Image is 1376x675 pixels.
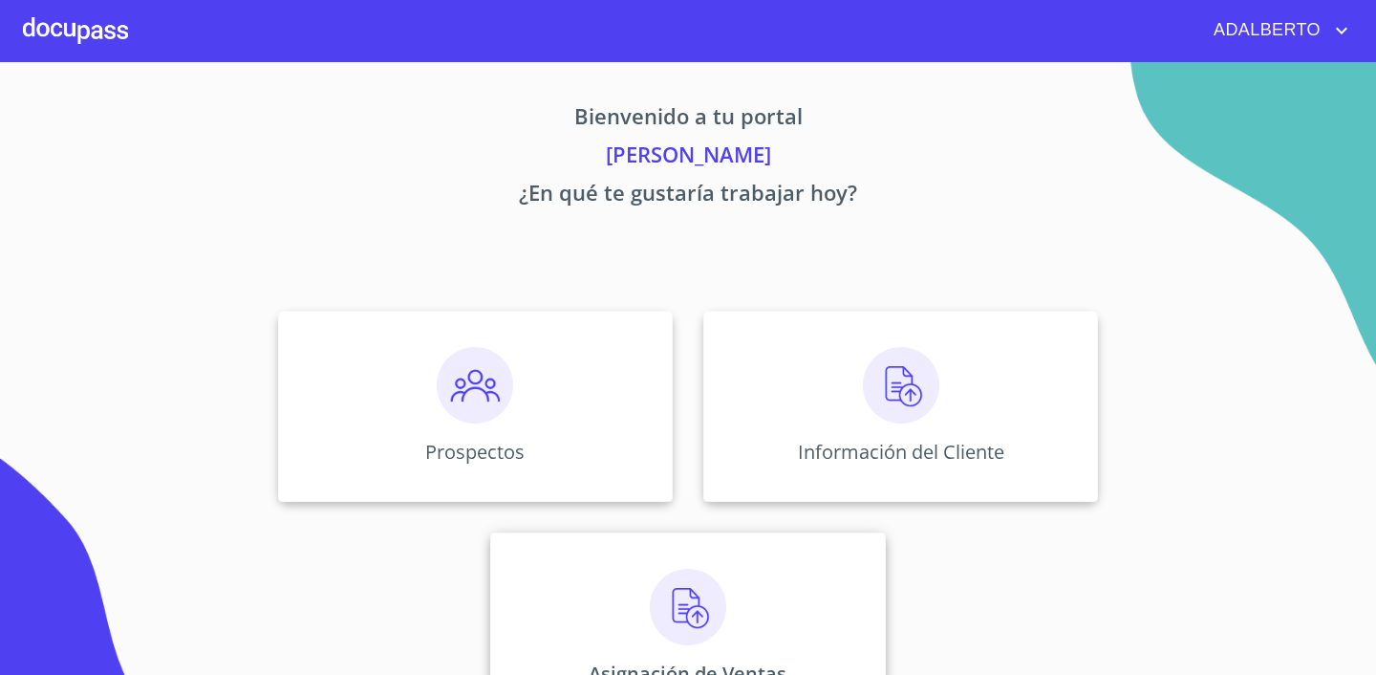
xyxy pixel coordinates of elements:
[437,347,513,424] img: prospectos.png
[99,100,1277,139] p: Bienvenido a tu portal
[99,139,1277,177] p: [PERSON_NAME]
[798,439,1004,465] p: Información del Cliente
[863,347,939,424] img: carga.png
[1199,15,1353,46] button: account of current user
[650,569,726,645] img: carga.png
[1199,15,1330,46] span: ADALBERTO
[99,177,1277,215] p: ¿En qué te gustaría trabajar hoy?
[425,439,525,465] p: Prospectos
